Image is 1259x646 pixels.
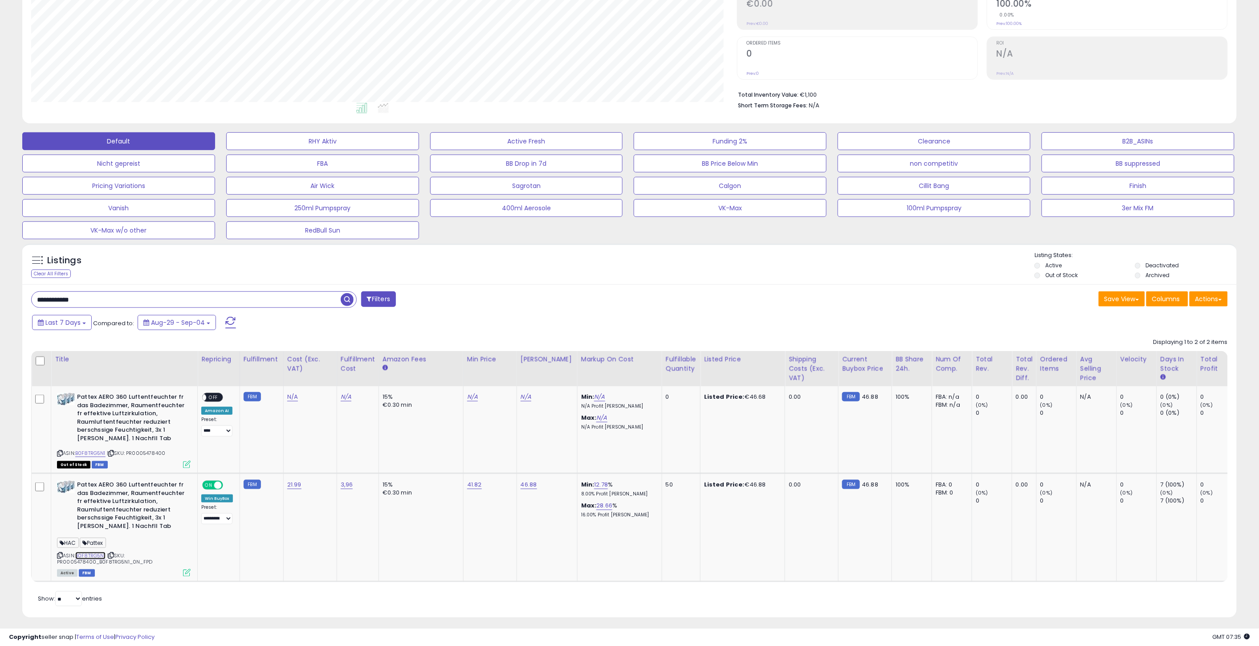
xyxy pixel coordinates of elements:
[57,393,75,405] img: 41poMN8UHIL._SL40_.jpg
[704,481,778,489] div: €46.88
[55,355,194,364] div: Title
[1201,497,1237,505] div: 0
[226,132,419,150] button: RHY Aktiv
[997,21,1022,26] small: Prev: 100.00%
[521,393,531,401] a: N/A
[77,481,185,532] b: Pattex AERO 360 Luftentfeuchter fr das Badezimmer, Raumentfeuchter fr effektive Luftzirkulation, ...
[1080,393,1110,401] div: N/A
[383,401,456,409] div: €0.30 min
[287,480,302,489] a: 21.99
[976,497,1012,505] div: 0
[201,407,232,415] div: Amazon AI
[581,491,655,497] p: 8.00% Profit [PERSON_NAME]
[666,481,693,489] div: 50
[467,355,513,364] div: Min Price
[581,393,595,401] b: Min:
[1161,355,1193,373] div: Days In Stock
[896,481,925,489] div: 100%
[1120,401,1133,409] small: (0%)
[581,481,655,497] div: %
[1042,155,1235,172] button: BB suppressed
[1040,393,1076,401] div: 0
[747,71,759,76] small: Prev: 0
[22,155,215,172] button: Nicht gepreist
[997,41,1227,46] span: ROI
[1120,497,1157,505] div: 0
[222,482,236,489] span: OFF
[226,177,419,195] button: Air Wick
[976,401,988,409] small: (0%)
[22,132,215,150] button: Default
[704,480,745,489] b: Listed Price:
[862,480,879,489] span: 46.88
[666,355,697,373] div: Fulfillable Quantity
[862,393,879,401] span: 46.88
[244,392,261,401] small: FBM
[789,481,831,489] div: 0.00
[467,480,482,489] a: 41.82
[1201,489,1213,496] small: (0%)
[76,633,114,641] a: Terms of Use
[936,355,968,373] div: Num of Comp.
[75,450,106,457] a: B0F8TRG5N1
[1146,271,1170,279] label: Archived
[226,199,419,217] button: 250ml Pumpspray
[341,393,351,401] a: N/A
[1040,489,1053,496] small: (0%)
[244,480,261,489] small: FBM
[838,132,1031,150] button: Clearance
[581,403,655,409] p: N/A Profit [PERSON_NAME]
[1120,489,1133,496] small: (0%)
[594,480,608,489] a: 12.78
[57,538,79,548] span: HAC
[789,355,835,383] div: Shipping Costs (Exc. VAT)
[57,481,191,576] div: ASIN:
[581,480,595,489] b: Min:
[738,91,799,98] b: Total Inventory Value:
[738,102,808,109] b: Short Term Storage Fees:
[936,393,965,401] div: FBA: n/a
[1040,409,1076,417] div: 0
[1201,409,1237,417] div: 0
[45,318,81,327] span: Last 7 Days
[976,481,1012,489] div: 0
[936,401,965,409] div: FBM: n/a
[1045,262,1062,269] label: Active
[936,481,965,489] div: FBA: 0
[577,351,662,386] th: The percentage added to the cost of goods (COGS) that forms the calculator for Min & Max prices.
[521,480,537,489] a: 46.88
[38,594,102,603] span: Show: entries
[842,355,888,373] div: Current Buybox Price
[1120,409,1157,417] div: 0
[1099,291,1145,307] button: Save View
[430,132,623,150] button: Active Fresh
[22,177,215,195] button: Pricing Variations
[57,552,152,565] span: | SKU: PR0005478400_B0F8TRG5N1_0N_FPD
[789,393,831,401] div: 0.00
[1042,199,1235,217] button: 3er Mix FM
[581,413,597,422] b: Max:
[75,552,106,560] a: B0F8TRG5N1
[1201,393,1237,401] div: 0
[1040,401,1053,409] small: (0%)
[1045,271,1078,279] label: Out of Stock
[976,393,1012,401] div: 0
[1040,355,1073,373] div: Ordered Items
[1201,481,1237,489] div: 0
[1016,481,1030,489] div: 0.00
[581,355,658,364] div: Markup on Cost
[1161,409,1197,417] div: 0 (0%)
[151,318,205,327] span: Aug-29 - Sep-04
[383,481,456,489] div: 15%
[1161,489,1173,496] small: (0%)
[201,355,236,364] div: Repricing
[93,319,134,327] span: Compared to:
[1040,497,1076,505] div: 0
[80,538,106,548] span: Pattex
[634,177,827,195] button: Calgon
[634,199,827,217] button: VK-Max
[361,291,396,307] button: Filters
[383,364,388,372] small: Amazon Fees.
[1201,401,1213,409] small: (0%)
[287,355,333,373] div: Cost (Exc. VAT)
